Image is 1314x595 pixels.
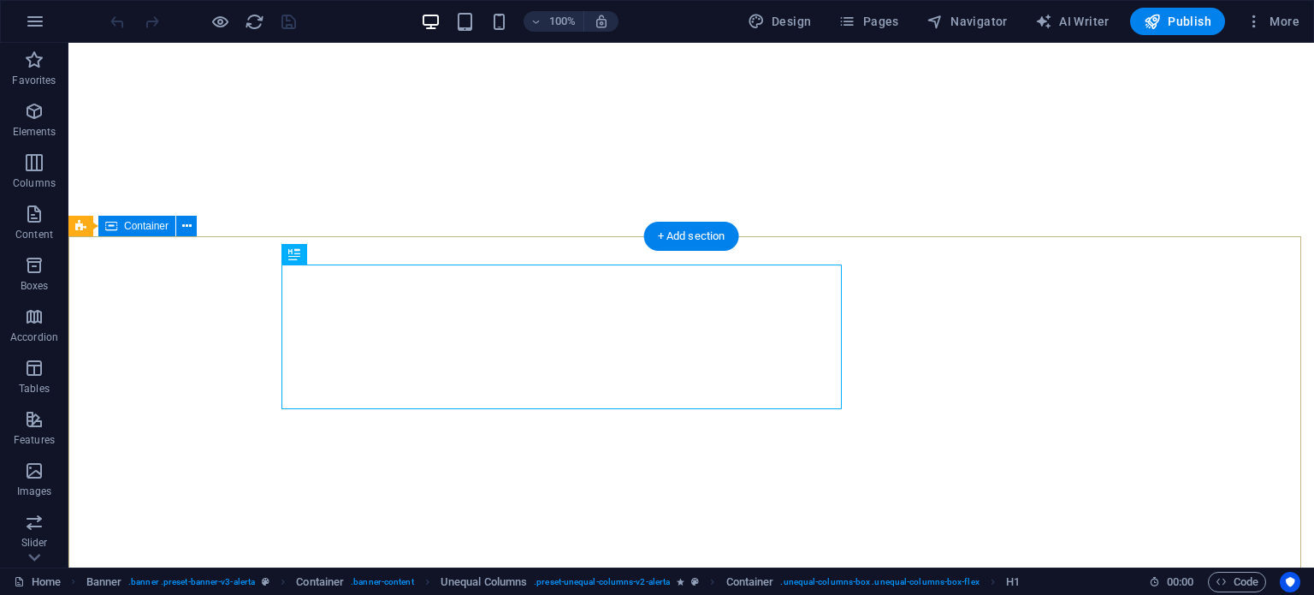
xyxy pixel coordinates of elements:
span: Click to select. Double-click to edit [726,572,774,592]
p: Accordion [10,330,58,344]
span: : [1179,575,1181,588]
nav: breadcrumb [86,572,1021,592]
span: Navigator [926,13,1008,30]
button: Publish [1130,8,1225,35]
span: Code [1216,572,1258,592]
p: Slider [21,536,48,550]
p: Columns [13,176,56,190]
span: . banner .preset-banner-v3-alerta [128,572,255,592]
span: Click to select. Double-click to edit [86,572,122,592]
button: Navigator [920,8,1015,35]
button: AI Writer [1028,8,1116,35]
span: AI Writer [1035,13,1110,30]
span: Design [748,13,812,30]
h6: Session time [1149,572,1194,592]
span: More [1246,13,1299,30]
button: Click here to leave preview mode and continue editing [210,11,230,32]
p: Elements [13,125,56,139]
p: Features [14,433,55,447]
span: . banner-content [351,572,413,592]
p: Images [17,485,52,498]
span: Pages [838,13,898,30]
span: 00 00 [1167,572,1193,592]
p: Favorites [12,74,56,87]
p: Tables [19,382,50,396]
span: Click to select. Double-click to edit [296,572,344,592]
div: + Add section [644,222,739,251]
button: More [1239,8,1306,35]
i: On resize automatically adjust zoom level to fit chosen device. [594,14,609,29]
button: reload [244,11,264,32]
i: Reload page [245,12,264,32]
span: Click to select. Double-click to edit [441,572,527,592]
i: This element is a customizable preset [691,577,699,586]
a: Click to cancel selection. Double-click to open Pages [14,572,61,592]
div: Design (Ctrl+Alt+Y) [741,8,819,35]
button: Usercentrics [1280,572,1300,592]
button: 100% [524,11,584,32]
i: This element is a customizable preset [262,577,269,586]
span: Publish [1144,13,1211,30]
p: Content [15,228,53,241]
button: Design [741,8,819,35]
p: Boxes [21,279,49,293]
span: Click to select. Double-click to edit [1006,572,1020,592]
span: . unequal-columns-box .unequal-columns-box-flex [780,572,979,592]
h6: 100% [549,11,577,32]
button: Code [1208,572,1266,592]
span: Container [124,221,169,231]
i: Element contains an animation [677,577,684,586]
button: Pages [832,8,905,35]
span: . preset-unequal-columns-v2-alerta [534,572,670,592]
